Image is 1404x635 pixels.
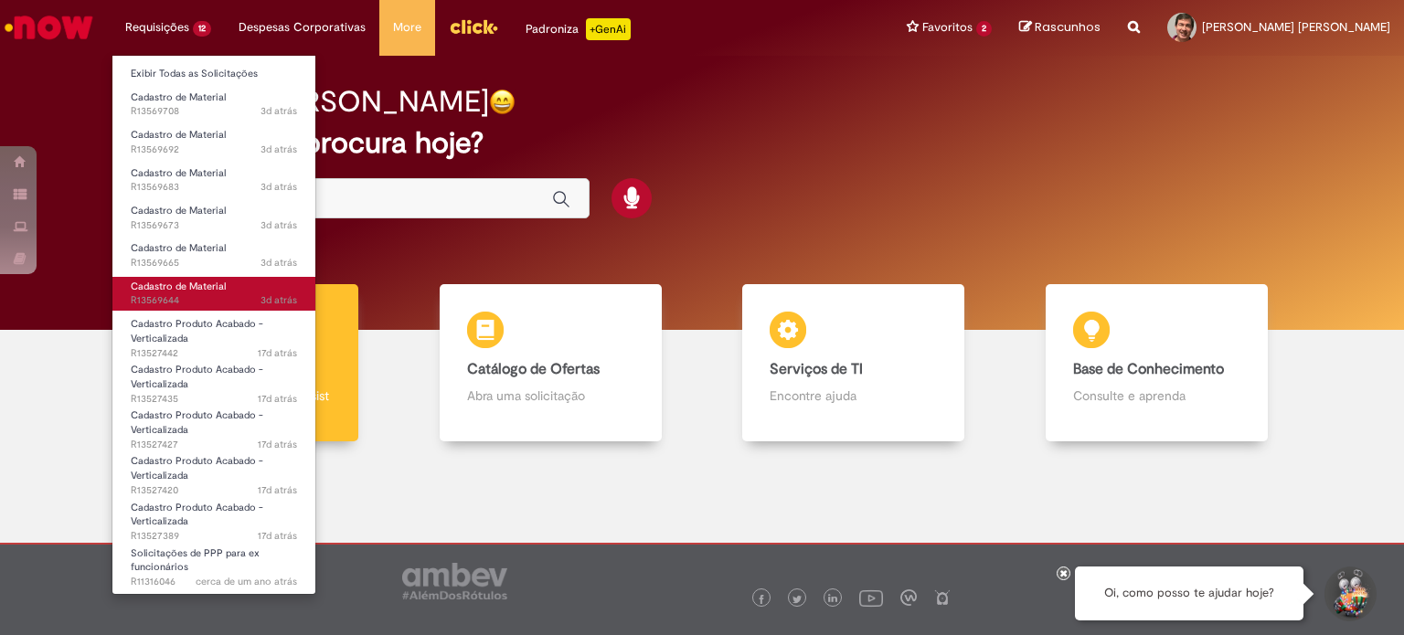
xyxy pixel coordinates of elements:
[976,21,992,37] span: 2
[131,293,297,308] span: R13569644
[112,406,315,445] a: Aberto R13527427 : Cadastro Produto Acabado - Verticalizada
[258,529,297,543] span: 17d atrás
[131,483,297,498] span: R13527420
[261,218,297,232] span: 3d atrás
[261,180,297,194] time: 26/09/2025 10:17:13
[139,127,1266,159] h2: O que você procura hoje?
[131,501,263,529] span: Cadastro Produto Acabado - Verticalizada
[900,589,917,606] img: logo_footer_workplace.png
[112,55,316,595] ul: Requisições
[131,218,297,233] span: R13569673
[131,204,226,217] span: Cadastro de Material
[586,18,631,40] p: +GenAi
[196,575,297,588] time: 01/04/2024 17:59:42
[261,104,297,118] span: 3d atrás
[828,594,837,605] img: logo_footer_linkedin.png
[131,143,297,157] span: R13569692
[196,575,297,588] span: cerca de um ano atrás
[1202,19,1390,35] span: [PERSON_NAME] [PERSON_NAME]
[112,125,315,159] a: Aberto R13569692 : Cadastro de Material
[112,451,315,491] a: Aberto R13527420 : Cadastro Produto Acabado - Verticalizada
[96,284,399,442] a: Tirar dúvidas Tirar dúvidas com Lupi Assist e Gen Ai
[258,392,297,406] time: 12/09/2025 12:05:20
[131,104,297,119] span: R13569708
[131,256,297,270] span: R13569665
[261,104,297,118] time: 26/09/2025 10:19:50
[1035,18,1101,36] span: Rascunhos
[258,529,297,543] time: 12/09/2025 11:56:30
[261,293,297,307] span: 3d atrás
[112,277,315,311] a: Aberto R13569644 : Cadastro de Material
[449,13,498,40] img: click_logo_yellow_360x200.png
[131,575,297,589] span: R11316046
[467,386,634,405] p: Abra uma solicitação
[131,529,297,544] span: R13527389
[131,90,226,104] span: Cadastro de Material
[131,180,297,195] span: R13569683
[131,363,263,391] span: Cadastro Produto Acabado - Verticalizada
[770,386,937,405] p: Encontre ajuda
[112,64,315,84] a: Exibir Todas as Solicitações
[261,143,297,156] span: 3d atrás
[757,595,766,604] img: logo_footer_facebook.png
[261,256,297,270] time: 26/09/2025 10:14:48
[770,360,863,378] b: Serviços de TI
[526,18,631,40] div: Padroniza
[261,218,297,232] time: 26/09/2025 10:16:00
[261,180,297,194] span: 3d atrás
[393,18,421,37] span: More
[261,293,297,307] time: 26/09/2025 10:12:32
[112,360,315,399] a: Aberto R13527435 : Cadastro Produto Acabado - Verticalizada
[792,595,802,604] img: logo_footer_twitter.png
[112,314,315,354] a: Aberto R13527442 : Cadastro Produto Acabado - Verticalizada
[399,284,703,442] a: Catálogo de Ofertas Abra uma solicitação
[131,346,297,361] span: R13527442
[934,589,951,606] img: logo_footer_naosei.png
[261,256,297,270] span: 3d atrás
[489,89,516,115] img: happy-face.png
[131,454,263,482] span: Cadastro Produto Acabado - Verticalizada
[131,546,260,575] span: Solicitações de PPP para ex funcionários
[193,21,211,37] span: 12
[125,18,189,37] span: Requisições
[131,128,226,142] span: Cadastro de Material
[131,317,263,345] span: Cadastro Produto Acabado - Verticalizada
[112,88,315,122] a: Aberto R13569708 : Cadastro de Material
[1322,566,1377,621] button: Iniciar Conversa de Suporte
[131,166,226,180] span: Cadastro de Material
[1073,386,1240,405] p: Consulte e aprenda
[112,201,315,235] a: Aberto R13569673 : Cadastro de Material
[258,438,297,451] span: 17d atrás
[922,18,973,37] span: Favoritos
[239,18,366,37] span: Despesas Corporativas
[258,346,297,360] time: 12/09/2025 12:06:58
[2,9,96,46] img: ServiceNow
[258,438,297,451] time: 12/09/2025 12:03:43
[112,498,315,537] a: Aberto R13527389 : Cadastro Produto Acabado - Verticalizada
[112,164,315,197] a: Aberto R13569683 : Cadastro de Material
[1019,19,1101,37] a: Rascunhos
[859,586,883,609] img: logo_footer_youtube.png
[261,143,297,156] time: 26/09/2025 10:18:21
[1075,566,1303,620] div: Oi, como posso te ajudar hoje?
[131,241,226,255] span: Cadastro de Material
[402,563,507,599] img: logo_footer_ambev_rotulo_gray.png
[131,392,297,407] span: R13527435
[112,544,315,583] a: Aberto R11316046 : Solicitações de PPP para ex funcionários
[702,284,1005,442] a: Serviços de TI Encontre ajuda
[1005,284,1309,442] a: Base de Conhecimento Consulte e aprenda
[112,238,315,272] a: Aberto R13569665 : Cadastro de Material
[258,392,297,406] span: 17d atrás
[131,408,263,437] span: Cadastro Produto Acabado - Verticalizada
[258,483,297,497] time: 12/09/2025 12:02:13
[131,280,226,293] span: Cadastro de Material
[131,438,297,452] span: R13527427
[258,346,297,360] span: 17d atrás
[467,360,600,378] b: Catálogo de Ofertas
[258,483,297,497] span: 17d atrás
[1073,360,1224,378] b: Base de Conhecimento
